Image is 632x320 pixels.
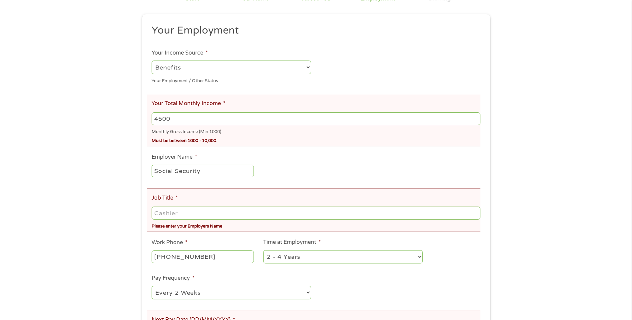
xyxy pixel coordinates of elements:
[263,239,321,246] label: Time at Employment
[152,126,480,135] div: Monthly Gross Income (Min 1000)
[152,195,178,202] label: Job Title
[152,50,208,57] label: Your Income Source
[152,165,254,177] input: Walmart
[152,250,254,263] input: (231) 754-4010
[152,24,475,37] h2: Your Employment
[152,112,480,125] input: 1800
[152,275,195,282] label: Pay Frequency
[152,154,197,161] label: Employer Name
[152,75,311,84] div: Your Employment / Other Status
[152,100,226,107] label: Your Total Monthly Income
[152,207,480,219] input: Cashier
[152,221,480,230] div: Please enter your Employers Name
[152,135,480,144] div: Must be between 1000 - 10,000.
[152,239,188,246] label: Work Phone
